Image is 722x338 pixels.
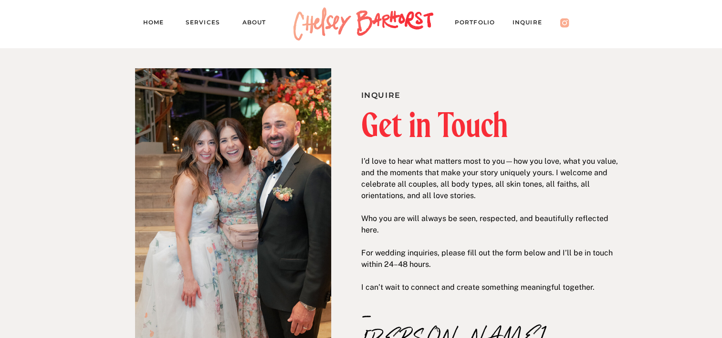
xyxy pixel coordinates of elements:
[361,89,565,99] h1: Inquire
[242,17,275,31] a: About
[361,108,617,141] h2: Get in Touch
[143,17,172,31] a: Home
[186,17,229,31] a: Services
[513,17,552,31] a: Inquire
[361,303,444,324] p: –[PERSON_NAME]
[361,156,619,267] p: I’d love to hear what matters most to you—how you love, what you value, and the moments that make...
[455,17,504,31] a: PORTFOLIO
